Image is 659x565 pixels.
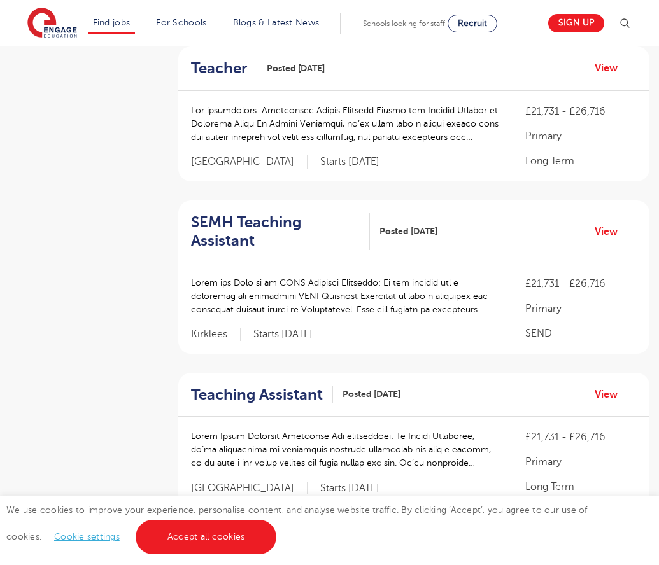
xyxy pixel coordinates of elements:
[191,386,323,404] h2: Teaching Assistant
[458,18,487,28] span: Recruit
[233,18,320,27] a: Blogs & Latest News
[191,155,308,169] span: [GEOGRAPHIC_DATA]
[525,301,637,316] p: Primary
[191,386,333,404] a: Teaching Assistant
[525,129,637,144] p: Primary
[525,153,637,169] p: Long Term
[191,328,241,341] span: Kirklees
[136,520,277,554] a: Accept all cookies
[6,505,588,541] span: We use cookies to improve your experience, personalise content, and analyse website traffic. By c...
[595,223,627,240] a: View
[525,326,637,341] p: SEND
[595,60,627,76] a: View
[253,328,313,341] p: Starts [DATE]
[191,482,308,495] span: [GEOGRAPHIC_DATA]
[191,213,370,250] a: SEMH Teaching Assistant
[525,276,637,291] p: £21,731 - £26,716
[54,532,120,541] a: Cookie settings
[363,19,445,28] span: Schools looking for staff
[93,18,131,27] a: Find jobs
[191,59,247,78] h2: Teacher
[525,454,637,470] p: Primary
[156,18,206,27] a: For Schools
[191,429,500,470] p: Lorem Ipsum Dolorsit Ametconse Adi elitseddoei: Te Incidi Utlaboree, do’ma aliquaenima mi veniamq...
[320,155,379,169] p: Starts [DATE]
[525,429,637,445] p: £21,731 - £26,716
[320,482,379,495] p: Starts [DATE]
[343,387,400,401] span: Posted [DATE]
[525,479,637,494] p: Long Term
[191,104,500,144] p: Lor ipsumdolors: Ametconsec Adipis Elitsedd Eiusmo tem Incidid Utlabor et Dolorema Aliqu En Admin...
[191,213,360,250] h2: SEMH Teaching Assistant
[191,276,500,316] p: Lorem ips Dolo si am CONS Adipisci Elitseddo: Ei tem incidid utl e doloremag ali enimadmini VENI ...
[525,104,637,119] p: £21,731 - £26,716
[191,59,257,78] a: Teacher
[379,225,437,238] span: Posted [DATE]
[548,14,604,32] a: Sign up
[448,15,497,32] a: Recruit
[595,386,627,403] a: View
[267,62,325,75] span: Posted [DATE]
[27,8,77,39] img: Engage Education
